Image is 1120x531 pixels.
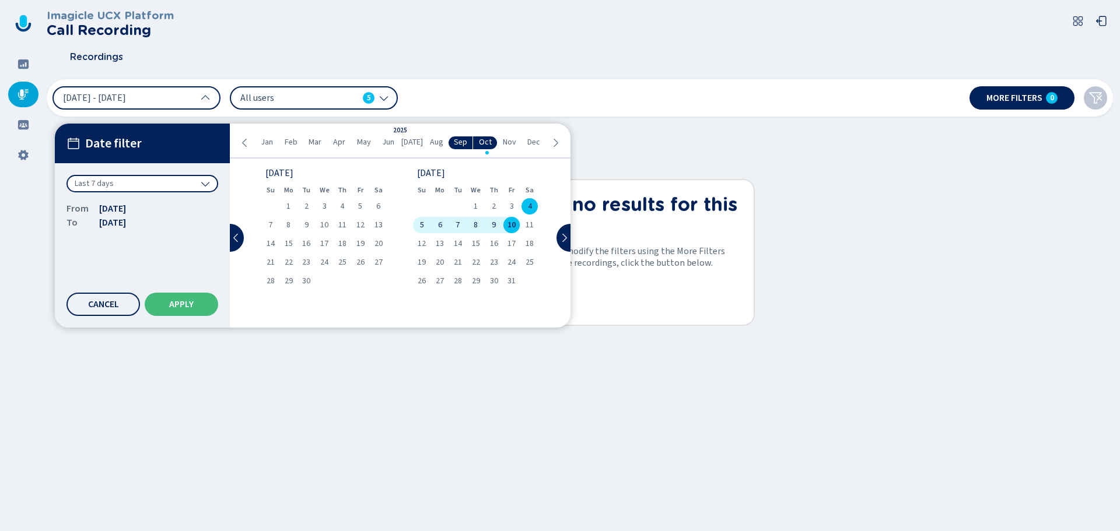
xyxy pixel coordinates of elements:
[99,216,126,230] span: [DATE]
[201,93,210,103] svg: chevron-up
[379,93,388,103] svg: chevron-down
[413,235,431,252] div: Sun Oct 12 2025
[340,202,344,210] span: 4
[418,277,426,285] span: 26
[302,258,310,266] span: 23
[17,119,29,131] svg: groups-filled
[8,51,38,77] div: Dashboard
[75,178,114,189] span: Last 7 days
[261,254,279,270] div: Sun Sep 21 2025
[986,93,1042,103] span: More filters
[47,22,174,38] h2: Call Recording
[472,277,480,285] span: 29
[145,293,218,316] button: Apply
[551,138,560,147] svg: chevron-right
[201,179,210,188] svg: chevron-down
[559,233,569,242] svg: chevron-right
[88,300,119,309] span: Cancel
[970,86,1074,110] button: More filters0
[401,138,423,147] span: [DATE]
[485,235,503,252] div: Thu Oct 16 2025
[267,277,275,285] span: 28
[279,198,297,214] div: Mon Sep 01 2025
[297,198,316,214] div: Tue Sep 02 2025
[431,254,449,270] div: Mon Oct 20 2025
[436,240,444,248] span: 13
[526,258,534,266] span: 25
[333,138,345,147] span: Apr
[521,198,539,214] div: Sat Oct 04 2025
[456,221,460,229] span: 7
[418,186,426,194] abbr: Sunday
[267,186,275,194] abbr: Sunday
[471,186,481,194] abbr: Wednesday
[436,258,444,266] span: 20
[279,235,297,252] div: Mon Sep 15 2025
[66,202,90,216] span: From
[503,235,521,252] div: Fri Oct 17 2025
[474,202,478,210] span: 1
[503,254,521,270] div: Fri Oct 24 2025
[302,186,310,194] abbr: Tuesday
[430,138,443,147] span: Aug
[474,221,478,229] span: 8
[467,235,485,252] div: Wed Oct 15 2025
[8,142,38,168] div: Settings
[508,221,516,229] span: 10
[418,240,426,248] span: 12
[492,221,496,229] span: 9
[279,217,297,233] div: Mon Sep 08 2025
[467,217,485,233] div: Wed Oct 08 2025
[1084,86,1107,110] button: Clear filters
[1050,93,1054,103] span: 0
[351,235,369,252] div: Fri Sep 19 2025
[240,138,250,147] svg: chevron-left
[261,217,279,233] div: Sun Sep 07 2025
[323,202,327,210] span: 3
[374,258,383,266] span: 27
[320,258,328,266] span: 24
[316,198,334,214] div: Wed Sep 03 2025
[454,138,467,147] span: Sep
[334,217,352,233] div: Thu Sep 11 2025
[490,277,498,285] span: 30
[526,186,534,194] abbr: Saturday
[438,221,442,229] span: 6
[374,186,383,194] abbr: Saturday
[297,273,316,289] div: Tue Sep 30 2025
[316,217,334,233] div: Wed Sep 10 2025
[261,138,273,147] span: Jan
[382,138,394,147] span: Jun
[70,52,123,62] span: Recordings
[413,273,431,289] div: Sun Oct 26 2025
[334,235,352,252] div: Thu Sep 18 2025
[302,277,310,285] span: 30
[358,186,363,194] abbr: Friday
[99,202,126,216] span: [DATE]
[351,217,369,233] div: Fri Sep 12 2025
[413,254,431,270] div: Sun Oct 19 2025
[316,235,334,252] div: Wed Sep 17 2025
[279,273,297,289] div: Mon Sep 29 2025
[467,273,485,289] div: Wed Oct 29 2025
[369,217,387,233] div: Sat Sep 13 2025
[526,240,534,248] span: 18
[436,277,444,285] span: 27
[285,258,293,266] span: 22
[261,235,279,252] div: Sun Sep 14 2025
[369,235,387,252] div: Sat Sep 20 2025
[63,93,126,103] span: [DATE] - [DATE]
[338,186,346,194] abbr: Thursday
[85,136,142,151] span: Date filter
[449,217,467,233] div: Tue Oct 07 2025
[367,92,371,104] span: 5
[527,138,540,147] span: Dec
[508,240,516,248] span: 17
[521,217,539,233] div: Sat Oct 11 2025
[449,235,467,252] div: Tue Oct 14 2025
[509,186,514,194] abbr: Friday
[268,221,272,229] span: 7
[52,86,220,110] button: [DATE] - [DATE]
[47,9,174,22] h3: Imagicle UCX Platform
[454,240,462,248] span: 14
